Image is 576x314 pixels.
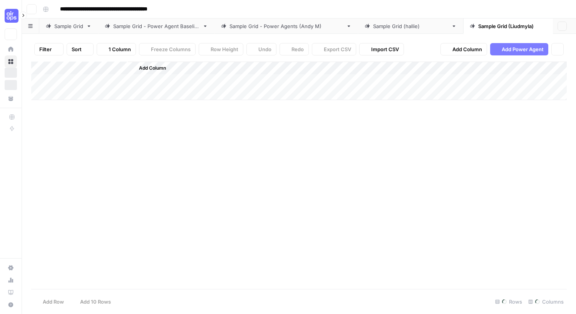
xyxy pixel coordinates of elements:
[359,43,404,55] button: Import CSV
[199,43,243,55] button: Row Height
[5,274,17,286] a: Usage
[5,55,17,68] a: Browse
[69,296,116,308] button: Add 10 Rows
[5,9,18,23] img: September Cohort Logo
[5,6,17,25] button: Workspace: September Cohort
[211,45,238,53] span: Row Height
[229,22,343,30] div: Sample Grid - Power Agents ([PERSON_NAME])
[358,18,463,34] a: Sample Grid ([PERSON_NAME])
[214,18,358,34] a: Sample Grid - Power Agents ([PERSON_NAME])
[54,22,83,30] div: Sample Grid
[97,43,136,55] button: 1 Column
[139,65,166,72] span: Add Column
[80,298,111,306] span: Add 10 Rows
[371,45,399,53] span: Import CSV
[67,43,94,55] button: Sort
[151,45,191,53] span: Freeze Columns
[463,18,568,34] a: Sample Grid ([PERSON_NAME])
[291,45,304,53] span: Redo
[34,43,64,55] button: Filter
[5,262,17,274] a: Settings
[39,45,52,53] span: Filter
[490,43,548,55] button: Add Power Agent
[452,45,482,53] span: Add Column
[129,63,169,73] button: Add Column
[525,296,567,308] div: Columns
[440,43,487,55] button: Add Column
[43,298,64,306] span: Add Row
[31,296,69,308] button: Add Row
[324,45,351,53] span: Export CSV
[5,299,17,311] button: Help + Support
[98,18,214,34] a: Sample Grid - Power Agent Baseline
[113,22,199,30] div: Sample Grid - Power Agent Baseline
[5,92,17,105] a: Your Data
[39,18,98,34] a: Sample Grid
[72,45,82,53] span: Sort
[478,22,553,30] div: Sample Grid ([PERSON_NAME])
[139,43,196,55] button: Freeze Columns
[373,22,448,30] div: Sample Grid ([PERSON_NAME])
[492,296,525,308] div: Rows
[258,45,271,53] span: Undo
[502,45,544,53] span: Add Power Agent
[5,43,17,55] a: Home
[5,286,17,299] a: Learning Hub
[280,43,309,55] button: Redo
[312,43,356,55] button: Export CSV
[109,45,131,53] span: 1 Column
[246,43,276,55] button: Undo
